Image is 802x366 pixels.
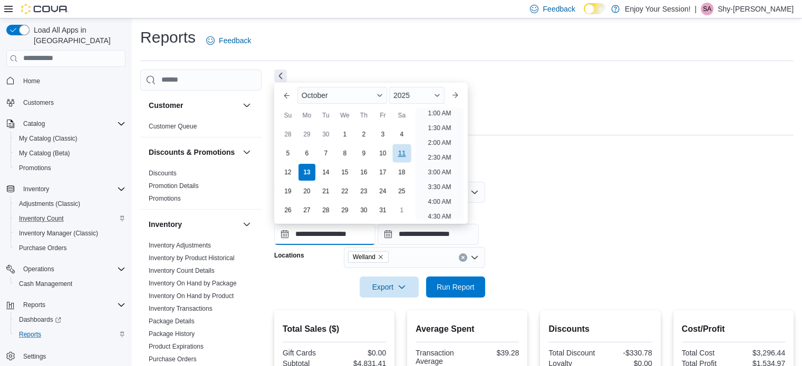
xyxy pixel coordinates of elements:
span: Inventory Manager (Classic) [15,227,125,240]
span: Load All Apps in [GEOGRAPHIC_DATA] [30,25,125,46]
div: Discounts & Promotions [140,167,262,209]
div: day-13 [298,164,315,181]
span: Inventory Count [15,212,125,225]
span: My Catalog (Classic) [19,134,78,143]
div: day-29 [336,202,353,219]
div: day-1 [336,126,353,143]
button: Promotions [11,161,130,175]
a: My Catalog (Classic) [15,132,82,145]
div: day-18 [393,164,410,181]
div: day-8 [336,145,353,162]
div: We [336,107,353,124]
span: Customers [19,96,125,109]
input: Dark Mode [584,3,606,14]
div: October, 2025 [278,125,411,220]
div: day-27 [298,202,315,219]
div: day-19 [279,183,296,200]
span: Inventory Transactions [149,304,212,313]
button: Next [274,70,287,82]
a: My Catalog (Beta) [15,147,74,160]
span: Cash Management [15,278,125,290]
span: Inventory Count [19,214,64,223]
div: Button. Open the month selector. October is currently selected. [297,87,387,104]
span: Package Details [149,317,195,325]
li: 2:00 AM [424,136,456,149]
span: Inventory Manager (Classic) [19,229,98,238]
a: Discounts [149,170,177,177]
a: Purchase Orders [149,355,197,363]
span: Promotions [15,162,125,174]
button: Next month [447,87,463,104]
span: Catalog [19,117,125,130]
span: Dashboards [15,313,125,326]
button: Discounts & Promotions [240,146,253,159]
div: Shy-ann Knopff [701,3,713,15]
div: day-23 [355,183,372,200]
span: Reports [15,328,125,341]
div: Total Discount [548,349,598,357]
span: Reports [23,301,45,309]
a: Reports [15,328,45,341]
span: Discounts [149,169,177,177]
a: Inventory Manager (Classic) [15,227,102,240]
div: day-5 [279,145,296,162]
div: day-9 [355,145,372,162]
h1: Reports [140,27,196,48]
a: Purchase Orders [15,242,71,254]
button: Discounts & Promotions [149,147,238,157]
h3: Discounts & Promotions [149,147,235,157]
span: Sa [703,3,711,15]
button: Cash Management [11,276,130,291]
div: Total Cost [682,349,731,357]
button: Catalog [19,117,49,130]
a: Dashboards [15,313,65,326]
div: day-17 [374,164,391,181]
a: Inventory Adjustments [149,242,211,249]
div: Sa [393,107,410,124]
span: Inventory On Hand by Package [149,279,237,288]
span: Promotion Details [149,182,199,190]
button: Customer [240,99,253,112]
input: Press the down key to open a popover containing a calendar. [378,224,479,245]
button: Catalog [2,116,130,131]
li: 4:00 AM [424,195,456,208]
li: 1:30 AM [424,122,456,134]
span: Cash Management [19,280,72,288]
p: Enjoy Your Session! [625,3,691,15]
div: -$330.78 [603,349,652,357]
div: Mo [298,107,315,124]
div: $3,296.44 [736,349,785,357]
span: My Catalog (Classic) [15,132,125,145]
div: day-14 [317,164,334,181]
span: Inventory [19,183,125,195]
a: Product Expirations [149,343,204,350]
span: Welland [348,251,389,263]
div: day-20 [298,183,315,200]
div: day-6 [298,145,315,162]
a: Inventory On Hand by Package [149,280,237,287]
a: Inventory Count Details [149,267,215,274]
a: Package Details [149,318,195,325]
li: 2:30 AM [424,151,456,164]
button: My Catalog (Beta) [11,146,130,161]
span: Feedback [543,4,575,14]
span: October [302,91,328,100]
div: Fr [374,107,391,124]
h2: Discounts [548,323,652,335]
span: Settings [23,352,46,361]
button: Previous Month [278,87,295,104]
button: Inventory [19,183,53,195]
span: Adjustments (Classic) [15,197,125,210]
div: Gift Cards [283,349,332,357]
button: Purchase Orders [11,241,130,255]
span: My Catalog (Beta) [19,149,70,157]
div: $0.00 [336,349,386,357]
a: Package History [149,330,195,338]
button: Remove Welland from selection in this group [378,254,384,260]
a: Home [19,75,44,87]
div: day-31 [374,202,391,219]
span: Inventory [23,185,49,193]
span: Inventory by Product Historical [149,254,235,262]
span: Promotions [19,164,51,172]
div: day-29 [298,126,315,143]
